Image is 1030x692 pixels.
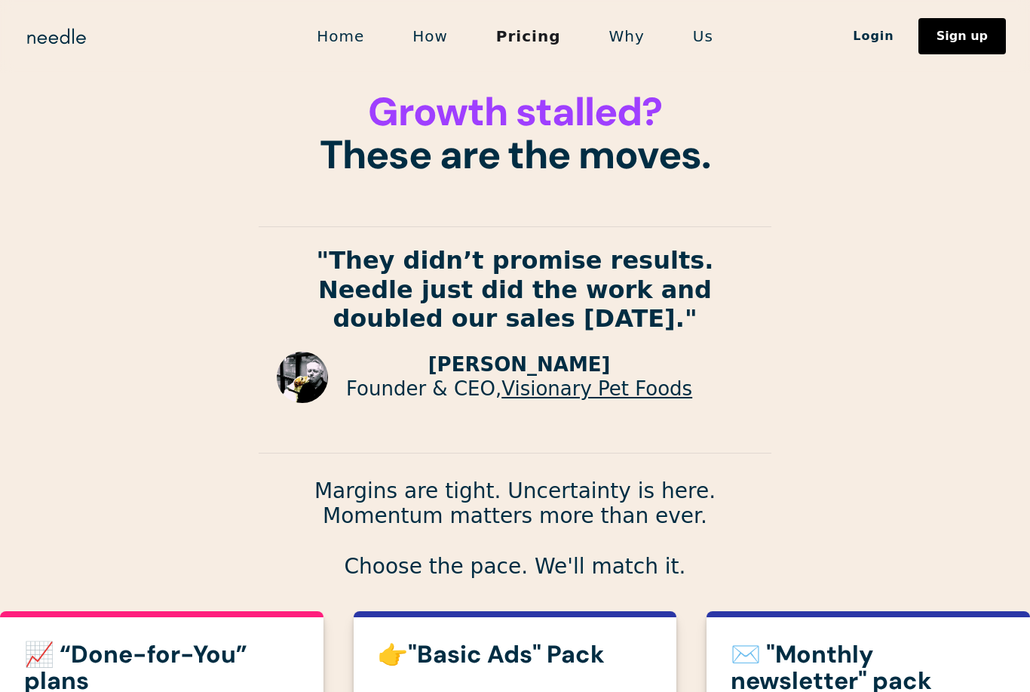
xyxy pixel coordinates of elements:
[259,91,771,177] h1: These are the moves.
[472,20,585,52] a: Pricing
[918,18,1006,54] a: Sign up
[937,30,988,42] div: Sign up
[293,20,388,52] a: Home
[501,377,692,400] a: Visionary Pet Foods
[346,353,692,377] p: [PERSON_NAME]
[388,20,472,52] a: How
[259,478,771,580] p: Margins are tight. Uncertainty is here. Momentum matters more than ever. Choose the pace. We'll m...
[669,20,737,52] a: Us
[346,377,692,401] p: Founder & CEO,
[378,638,605,670] strong: 👉"Basic Ads" Pack
[829,23,918,49] a: Login
[585,20,669,52] a: Why
[317,246,714,333] strong: "They didn’t promise results. Needle just did the work and doubled our sales [DATE]."
[368,86,661,137] span: Growth stalled?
